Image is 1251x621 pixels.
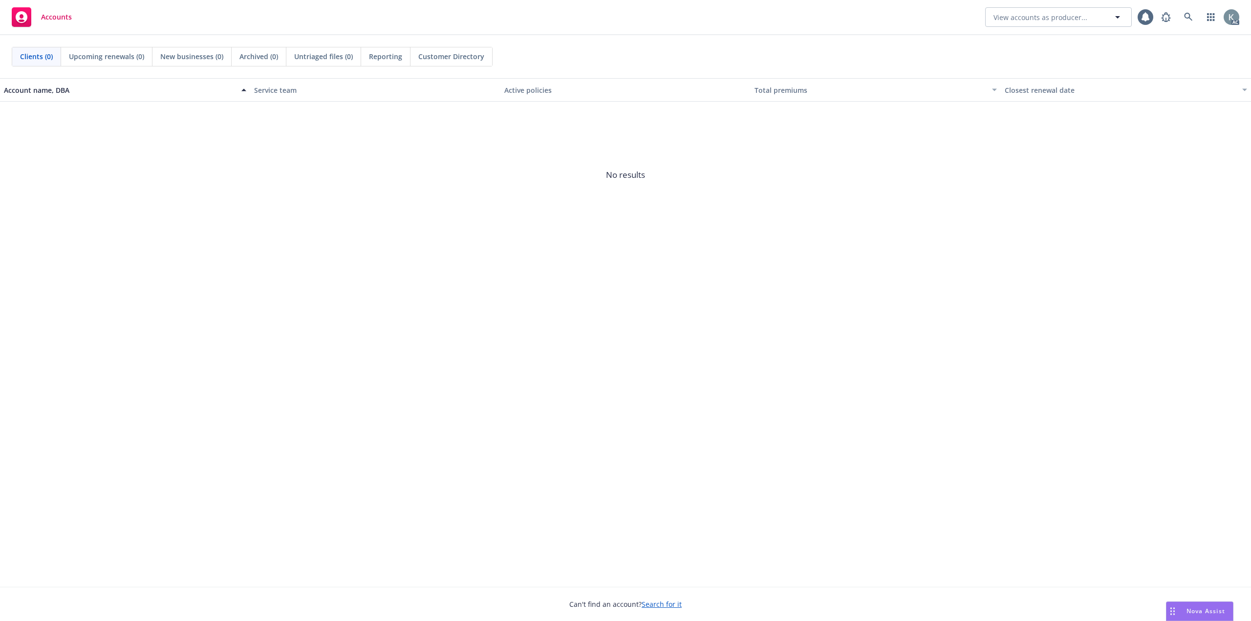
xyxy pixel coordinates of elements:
[250,78,500,102] button: Service team
[160,51,223,62] span: New businesses (0)
[254,85,496,95] div: Service team
[993,12,1087,22] span: View accounts as producer...
[418,51,484,62] span: Customer Directory
[1179,7,1198,27] a: Search
[41,13,72,21] span: Accounts
[369,51,402,62] span: Reporting
[4,85,236,95] div: Account name, DBA
[20,51,53,62] span: Clients (0)
[1166,602,1179,621] div: Drag to move
[1201,7,1221,27] a: Switch app
[1001,78,1251,102] button: Closest renewal date
[755,85,986,95] div: Total premiums
[239,51,278,62] span: Archived (0)
[569,599,682,609] span: Can't find an account?
[985,7,1132,27] button: View accounts as producer...
[1005,85,1236,95] div: Closest renewal date
[642,600,682,609] a: Search for it
[1186,607,1225,615] span: Nova Assist
[1166,601,1233,621] button: Nova Assist
[69,51,144,62] span: Upcoming renewals (0)
[751,78,1001,102] button: Total premiums
[1224,9,1239,25] img: photo
[504,85,747,95] div: Active policies
[1156,7,1176,27] a: Report a Bug
[8,3,76,31] a: Accounts
[294,51,353,62] span: Untriaged files (0)
[500,78,751,102] button: Active policies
